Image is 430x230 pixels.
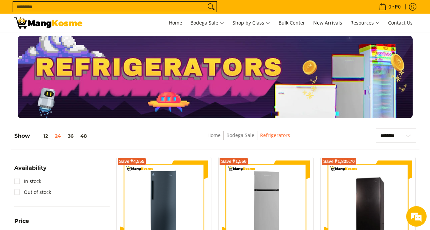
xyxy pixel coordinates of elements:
span: Home [169,19,182,26]
span: Price [14,218,29,224]
button: 48 [77,133,90,139]
summary: Open [14,218,29,229]
span: 0 [387,4,392,9]
summary: Open [14,165,47,176]
button: 36 [64,133,77,139]
span: Bulk Center [278,19,305,26]
span: Resources [350,19,380,27]
a: Shop by Class [229,14,274,32]
span: New Arrivals [313,19,342,26]
span: Save ₱1,835.70 [323,159,355,164]
a: Bodega Sale [187,14,228,32]
a: New Arrivals [310,14,346,32]
a: Home [165,14,186,32]
nav: Main Menu [89,14,416,32]
img: Bodega Sale Refrigerator l Mang Kosme: Home Appliances Warehouse Sale [14,17,82,29]
a: Refrigerators [260,132,290,138]
span: Contact Us [388,19,413,26]
a: Bulk Center [275,14,308,32]
button: Search [206,2,217,12]
h5: Show [14,133,90,139]
a: Contact Us [385,14,416,32]
nav: Breadcrumbs [158,131,340,147]
a: In stock [14,176,41,187]
span: Save ₱1,556 [221,159,246,164]
a: Bodega Sale [226,132,254,138]
span: Bodega Sale [190,19,224,27]
button: 12 [30,133,51,139]
a: Out of stock [14,187,51,198]
button: 24 [51,133,64,139]
span: Availability [14,165,47,171]
span: Save ₱4,555 [119,159,145,164]
span: Shop by Class [233,19,270,27]
a: Home [207,132,221,138]
a: Resources [347,14,383,32]
span: ₱0 [394,4,402,9]
span: • [377,3,403,11]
